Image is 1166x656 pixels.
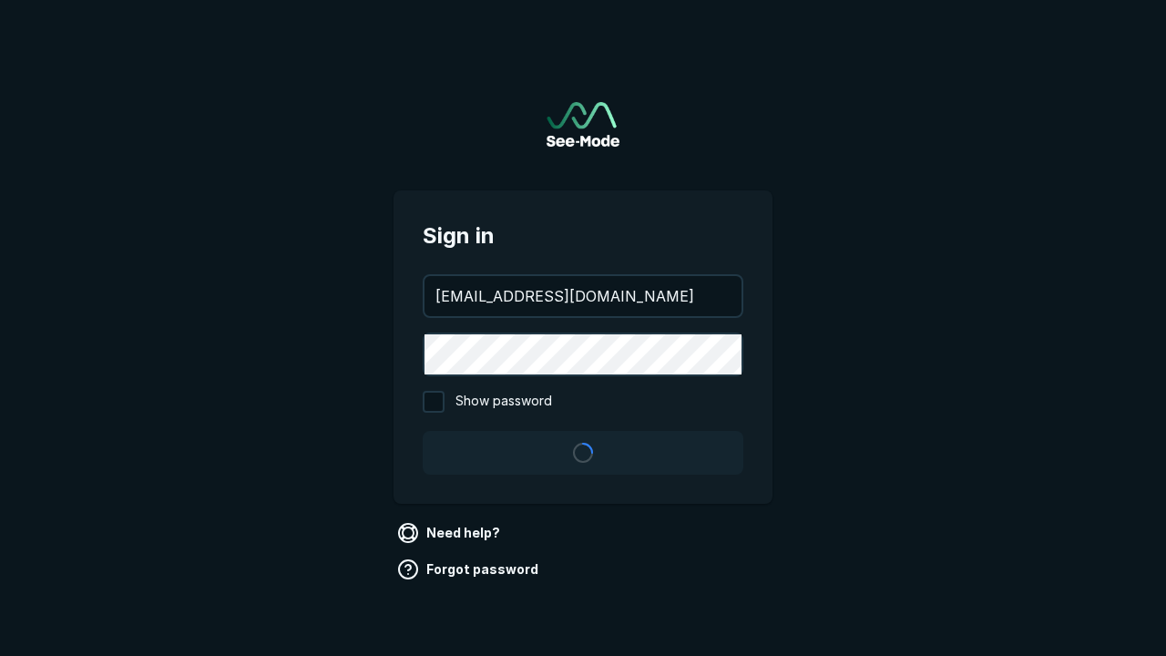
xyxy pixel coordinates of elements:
a: Go to sign in [547,102,619,147]
a: Need help? [394,518,507,548]
a: Forgot password [394,555,546,584]
input: your@email.com [424,276,742,316]
span: Sign in [423,220,743,252]
img: See-Mode Logo [547,102,619,147]
span: Show password [455,391,552,413]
